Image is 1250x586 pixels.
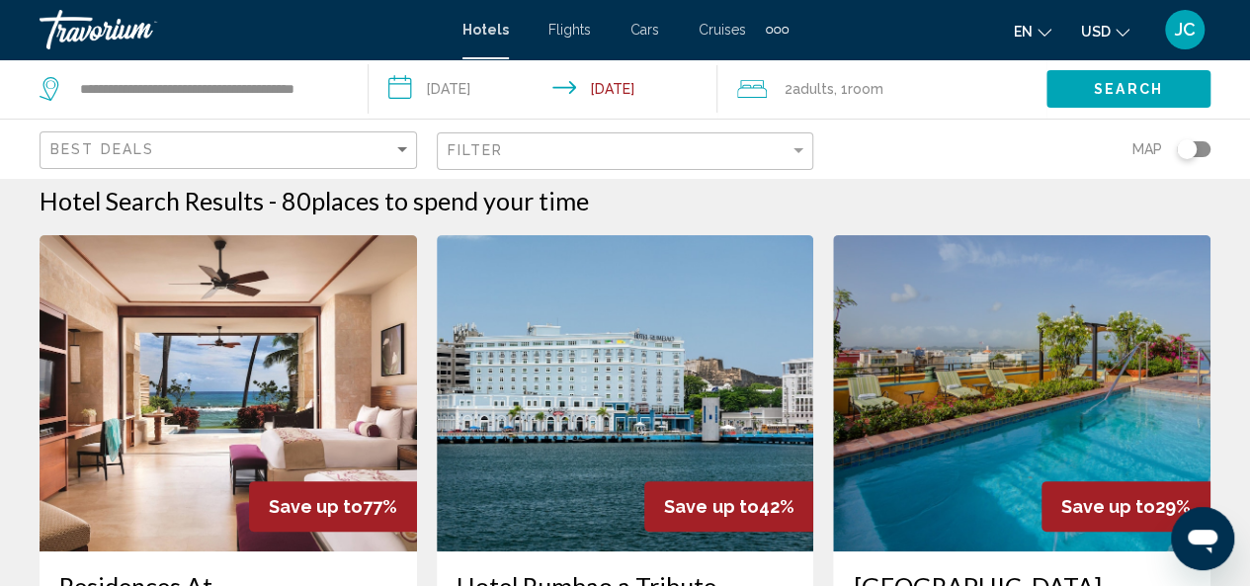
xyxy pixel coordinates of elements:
button: Toggle map [1162,140,1210,158]
h1: Hotel Search Results [40,186,264,215]
span: Filter [448,142,504,158]
button: Filter [437,131,814,172]
span: Search [1094,82,1163,98]
span: Best Deals [50,141,154,157]
button: Change language [1014,17,1051,45]
button: Change currency [1081,17,1129,45]
button: Check-in date: Sep 30, 2025 Check-out date: Oct 5, 2025 [369,59,717,119]
span: 2 [785,75,834,103]
iframe: Button to launch messaging window [1171,507,1234,570]
div: 77% [249,481,417,532]
img: Hotel image [437,235,814,551]
a: Flights [548,22,591,38]
a: Cars [630,22,659,38]
div: 29% [1042,481,1210,532]
span: USD [1081,24,1111,40]
span: JC [1175,20,1196,40]
span: Save up to [664,496,758,517]
button: User Menu [1159,9,1210,50]
span: Save up to [1061,496,1155,517]
div: 42% [644,481,813,532]
button: Search [1046,70,1210,107]
img: Hotel image [833,235,1210,551]
span: Map [1132,135,1162,163]
a: Travorium [40,10,443,49]
img: Hotel image [40,235,417,551]
span: en [1014,24,1033,40]
mat-select: Sort by [50,142,411,159]
a: Cruises [699,22,746,38]
span: - [269,186,277,215]
button: Travelers: 2 adults, 0 children [717,59,1046,119]
span: Adults [792,81,834,97]
h2: 80 [282,186,589,215]
button: Extra navigation items [766,14,789,45]
span: Save up to [269,496,363,517]
span: , 1 [834,75,883,103]
span: places to spend your time [311,186,589,215]
a: Hotels [462,22,509,38]
span: Room [848,81,883,97]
